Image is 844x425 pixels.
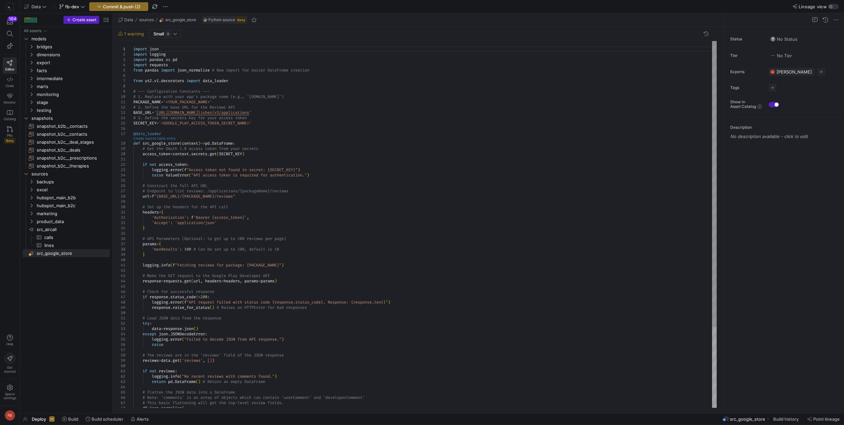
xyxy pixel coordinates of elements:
[158,16,198,24] button: src_google_store
[149,52,166,57] span: logging
[133,68,143,73] span: from
[37,51,109,59] span: dimensions
[118,73,125,78] div: 6
[769,35,799,43] button: No statusNo Status
[3,123,17,146] a: PRsBeta
[22,98,110,106] div: Press SPACE to select this row.
[6,342,14,346] span: Help
[770,36,797,42] span: No Status
[203,18,207,22] img: undefined
[143,162,147,167] span: if
[4,117,16,121] span: Catalog
[773,416,799,422] span: Build history
[22,138,110,146] div: Press SPACE to select this row.
[58,2,87,11] button: fb-dev
[210,151,217,157] span: get
[143,183,207,188] span: # Construct the full API URL
[63,16,99,24] button: Create asset
[37,146,102,154] span: snapshot_b2c__deals​​​​​​​
[165,18,196,22] span: src_google_store
[152,215,187,220] span: 'Authorization'
[193,215,247,220] span: 'Bearer {access_token}'
[159,210,161,215] span: =
[137,416,149,422] span: Alerts
[3,57,17,74] a: Editor
[182,167,184,172] span: (
[133,46,147,52] span: import
[170,167,182,172] span: error
[22,106,110,114] div: Press SPACE to select this row.
[37,186,109,194] span: excel
[156,120,159,126] span: =
[133,89,210,94] span: # --- Configuration Constants ---
[118,83,125,89] div: 8
[143,273,258,278] span: # Make the GET request to the Google Play Develope
[124,18,133,22] span: Data
[133,137,176,140] a: Create source table entry
[191,215,193,220] span: f
[191,151,207,157] span: secrets
[118,78,125,83] div: 7
[22,154,110,162] div: Press SPACE to select this row.
[143,188,258,194] span: # Endpoint to list reviews: /applications/{package
[133,62,147,68] span: import
[37,75,109,82] span: intermediate
[156,110,198,115] span: [URL][DOMAIN_NAME]
[118,162,125,167] div: 22
[161,99,163,105] span: =
[149,62,168,68] span: requests
[118,178,125,183] div: 25
[22,194,110,202] div: Press SPACE to select this row.
[212,68,309,73] span: # New import for easier DataFrame creation
[145,78,152,83] span: y42
[37,250,109,257] span: src_google_store​​​​​​​​
[22,241,110,249] a: lines​​​​​​​​​
[173,57,177,62] span: pd
[149,46,159,52] span: json
[161,262,170,268] span: info
[3,90,17,107] a: Monitor
[168,167,170,172] span: .
[258,188,288,194] span: Name}/reviews
[143,241,156,247] span: params
[118,194,125,199] div: 28
[163,99,212,105] span: '<YOUR_PACKAGE_NAME>'
[133,115,247,120] span: # 3. Define the secrets key for your access token
[117,16,135,24] button: Data
[118,94,125,99] div: 10
[730,100,756,109] span: Show in Asset Catalog
[37,178,109,186] span: backups
[249,110,251,115] span: '
[133,110,152,115] span: BASE_URL
[22,146,110,154] div: Press SPACE to select this row.
[3,16,17,28] button: 164
[118,115,125,120] div: 14
[3,107,17,123] a: Catalog
[37,67,109,74] span: facts
[159,78,161,83] span: .
[118,120,125,126] div: 15
[200,141,205,146] span: ->
[22,225,110,233] a: src_aircall​​​​​​​​
[118,172,125,178] div: 24
[159,241,161,247] span: {
[149,194,152,199] span: =
[118,68,125,73] div: 5
[189,172,191,178] span: (
[133,141,140,146] span: def
[22,138,110,146] a: snapshot_b2c__deal_stages​​​​​​​
[258,236,286,241] span: ws per page)
[217,151,219,157] span: (
[3,332,17,349] button: Help
[22,130,110,138] a: snapshot_b2c__contacts​​​​​​​
[180,141,182,146] span: (
[170,220,173,225] span: :
[3,74,17,90] a: Code
[118,247,125,252] div: 38
[118,268,125,273] div: 42
[152,247,180,252] span: 'maxResults'
[166,172,189,178] span: ValueError
[22,241,110,249] div: Press SPACE to select this row.
[813,416,840,422] span: Point lineage
[59,413,81,425] button: Build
